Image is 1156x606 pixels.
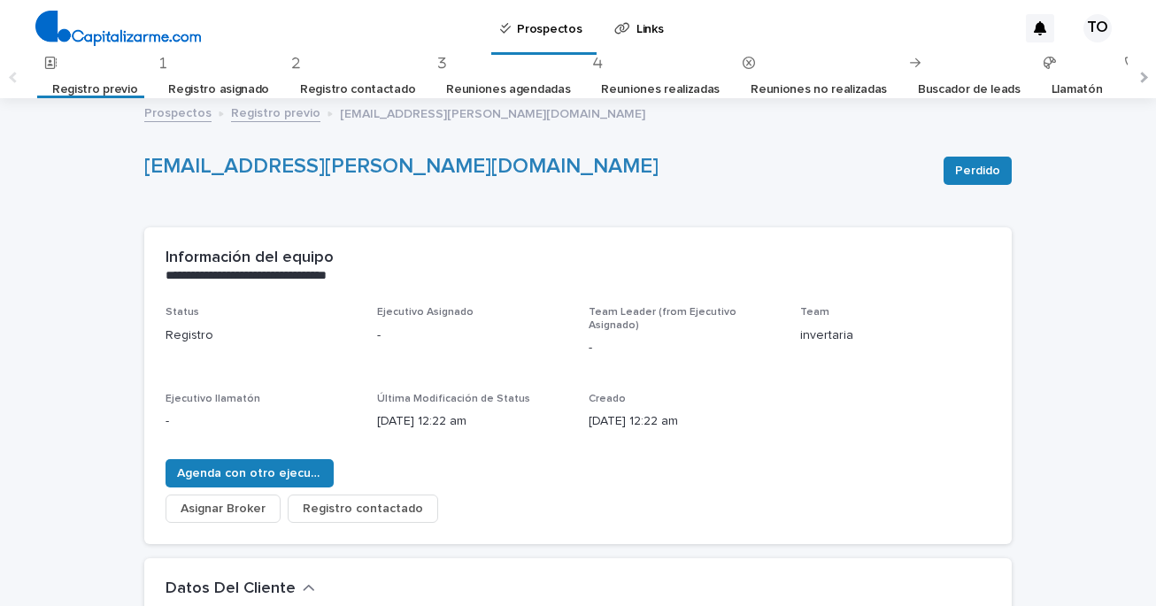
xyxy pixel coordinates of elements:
span: Asignar Broker [181,500,266,518]
a: Reuniones realizadas [601,69,720,111]
p: invertaria [800,326,990,345]
p: [EMAIL_ADDRESS][PERSON_NAME][DOMAIN_NAME] [340,103,645,122]
p: - [377,326,567,345]
button: Agenda con otro ejecutivo [166,459,334,487]
p: [DATE] 12:22 am [377,412,567,431]
span: Ejecutivo llamatón [166,394,260,404]
span: Team Leader (from Ejecutivo Asignado) [589,307,736,330]
h2: Información del equipo [166,249,334,268]
p: [DATE] 12:22 am [589,412,779,431]
span: Registro contactado [303,500,423,518]
a: Reuniones no realizadas [751,69,887,111]
a: Reuniones agendadas [446,69,570,111]
a: Registro contactado [300,69,415,111]
span: Perdido [955,162,1000,180]
div: TO [1083,14,1112,42]
a: [EMAIL_ADDRESS][PERSON_NAME][DOMAIN_NAME] [144,156,659,177]
button: Asignar Broker [166,495,281,523]
span: Status [166,307,199,318]
span: Team [800,307,829,318]
a: Buscador de leads [918,69,1021,111]
a: Registro previo [231,102,320,122]
span: Creado [589,394,626,404]
button: Datos Del Cliente [166,579,315,599]
p: Registro [166,326,356,345]
a: Llamatón [1052,69,1103,111]
a: Registro previo [52,69,137,111]
button: Perdido [944,157,1012,185]
button: Registro contactado [288,495,438,523]
a: Prospectos [144,102,212,122]
span: Última Modificación de Status [377,394,530,404]
p: - [166,412,356,431]
h2: Datos Del Cliente [166,579,296,599]
p: - [589,339,779,357]
a: Registro asignado [168,69,269,111]
span: Agenda con otro ejecutivo [177,464,322,482]
span: Ejecutivo Asignado [377,307,474,318]
img: 4arMvv9wSvmHTHbXwTim [35,11,201,46]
